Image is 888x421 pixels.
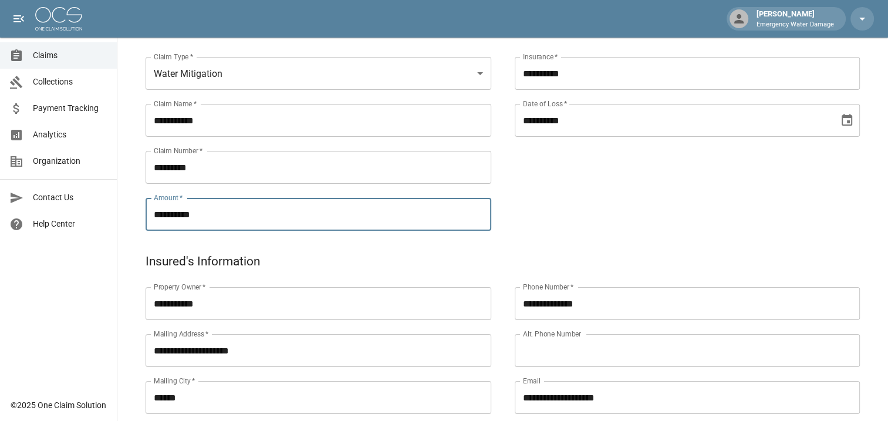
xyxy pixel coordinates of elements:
span: Analytics [33,129,107,141]
img: ocs-logo-white-transparent.png [35,7,82,31]
label: Claim Name [154,99,197,109]
label: Property Owner [154,282,206,292]
span: Payment Tracking [33,102,107,114]
label: Phone Number [523,282,573,292]
span: Collections [33,76,107,88]
label: Mailing City [154,376,195,386]
span: Organization [33,155,107,167]
label: Mailing Address [154,329,208,339]
label: Claim Number [154,146,202,156]
p: Emergency Water Damage [757,20,834,30]
div: Water Mitigation [146,57,491,90]
label: Insurance [523,52,558,62]
div: © 2025 One Claim Solution [11,399,106,411]
div: [PERSON_NAME] [752,8,839,29]
span: Contact Us [33,191,107,204]
span: Help Center [33,218,107,230]
label: Amount [154,193,183,203]
span: Claims [33,49,107,62]
label: Alt. Phone Number [523,329,581,339]
label: Email [523,376,541,386]
label: Date of Loss [523,99,567,109]
button: Choose date, selected date is Aug 24, 2025 [835,109,859,132]
label: Claim Type [154,52,193,62]
button: open drawer [7,7,31,31]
